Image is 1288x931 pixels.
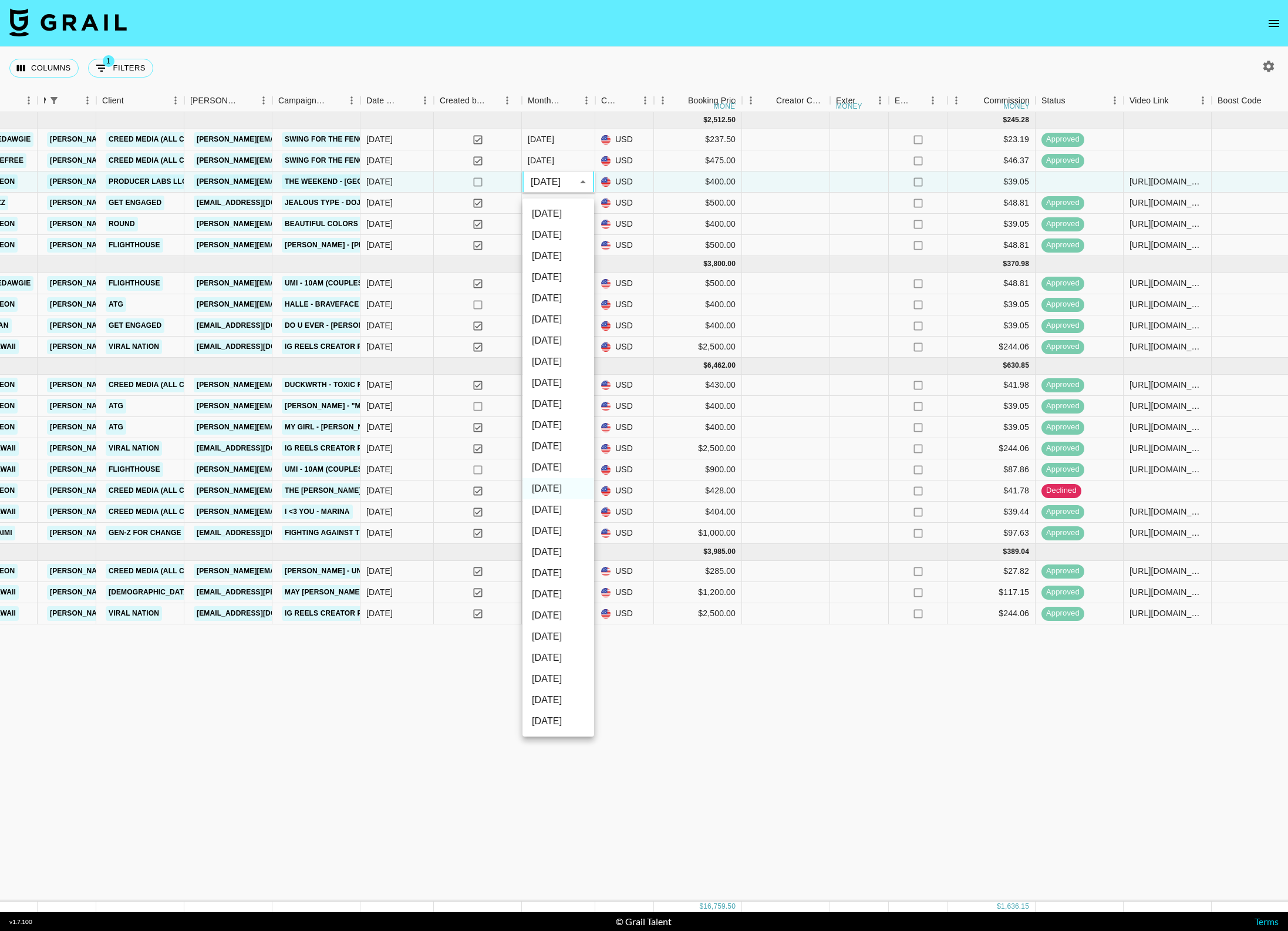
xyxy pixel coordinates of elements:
li: [DATE] [522,246,594,267]
li: [DATE] [522,584,594,605]
li: [DATE] [522,478,594,499]
li: [DATE] [522,203,594,224]
li: [DATE] [522,224,594,246]
li: [DATE] [522,542,594,563]
li: [DATE] [522,309,594,330]
li: [DATE] [522,499,594,520]
li: [DATE] [522,457,594,478]
li: [DATE] [522,520,594,542]
li: [DATE] [522,436,594,457]
li: [DATE] [522,288,594,309]
li: [DATE] [522,372,594,394]
li: [DATE] [522,351,594,372]
li: [DATE] [522,415,594,436]
li: [DATE] [522,690,594,711]
li: [DATE] [522,563,594,584]
li: [DATE] [522,605,594,626]
li: [DATE] [522,711,594,732]
li: [DATE] [522,394,594,415]
li: [DATE] [522,647,594,668]
li: [DATE] [522,330,594,351]
li: [DATE] [522,267,594,288]
li: [DATE] [522,626,594,647]
li: [DATE] [522,668,594,690]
